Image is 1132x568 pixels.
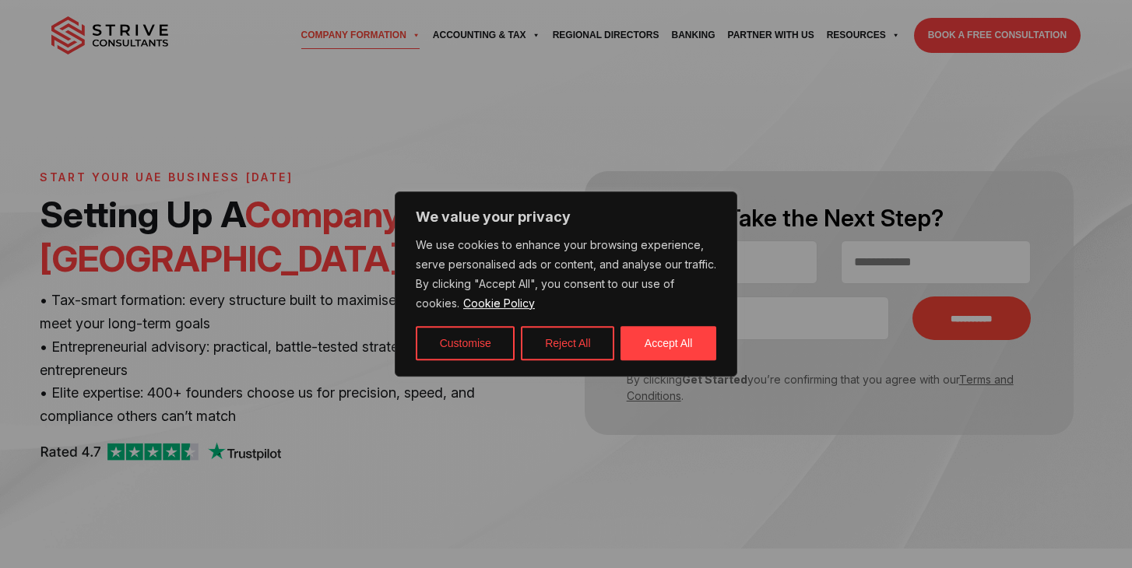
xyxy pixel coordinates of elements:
[416,236,716,314] p: We use cookies to enhance your browsing experience, serve personalised ads or content, and analys...
[395,191,737,377] div: We value your privacy
[620,326,716,360] button: Accept All
[462,296,536,310] a: Cookie Policy
[521,326,614,360] button: Reject All
[416,208,716,226] p: We value your privacy
[416,326,515,360] button: Customise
